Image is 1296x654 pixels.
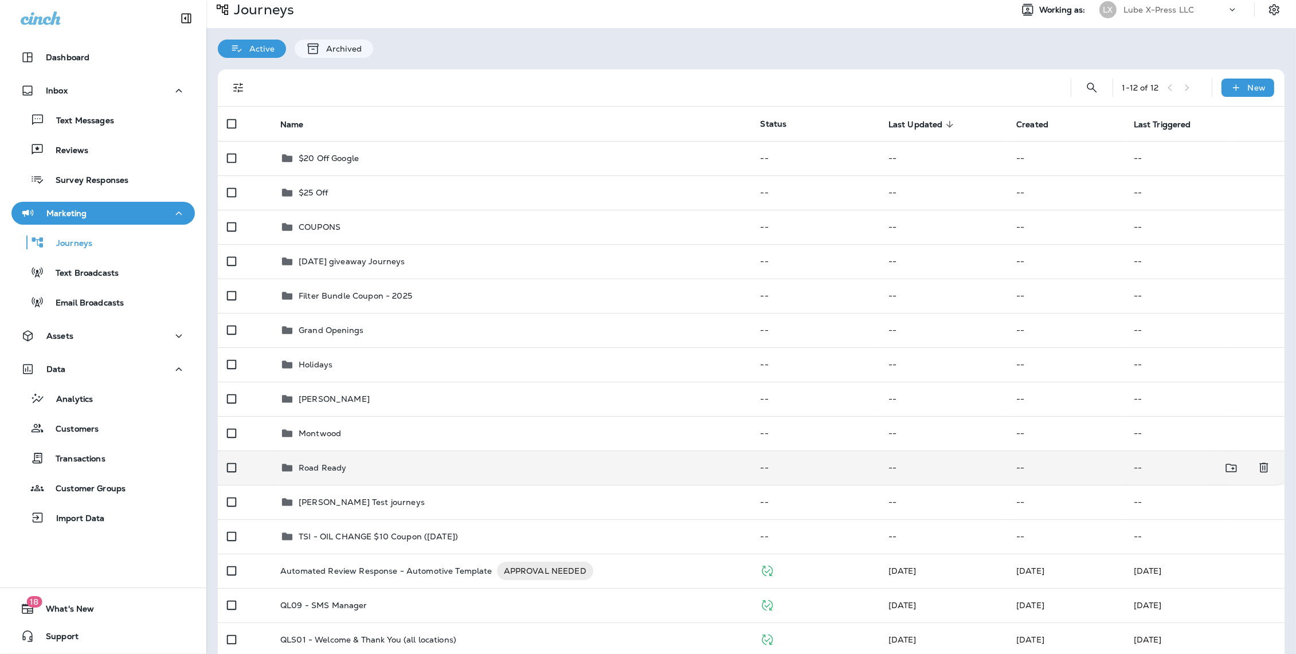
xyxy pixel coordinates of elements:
[280,635,456,644] p: QLS01 - Welcome & Thank You (all locations)
[45,394,93,405] p: Analytics
[751,313,879,347] td: --
[879,313,1007,347] td: --
[1125,519,1285,554] td: --
[45,514,105,524] p: Import Data
[44,454,105,465] p: Transactions
[44,424,99,435] p: Customers
[888,120,943,130] span: Last Updated
[299,429,341,438] p: Montwood
[11,324,195,347] button: Assets
[1125,347,1285,382] td: --
[1122,83,1158,92] div: 1 - 12 of 12
[1125,382,1285,416] td: --
[1007,313,1125,347] td: --
[879,485,1007,519] td: --
[1252,456,1275,480] button: Delete
[299,326,363,335] p: Grand Openings
[879,279,1007,313] td: --
[46,209,87,218] p: Marketing
[299,154,359,163] p: $20 Off Google
[1016,635,1044,645] span: J-P Scoville
[11,230,195,254] button: Journeys
[299,463,346,472] p: Road Ready
[11,506,195,530] button: Import Data
[760,119,786,129] span: Status
[1125,279,1285,313] td: --
[11,386,195,410] button: Analytics
[299,360,332,369] p: Holidays
[1125,210,1285,244] td: --
[888,635,917,645] span: J-P Scoville
[751,279,879,313] td: --
[11,108,195,132] button: Text Messages
[11,358,195,381] button: Data
[1016,566,1044,576] span: Frank Carreno
[1080,76,1103,99] button: Search Journeys
[320,44,362,53] p: Archived
[879,210,1007,244] td: --
[44,175,128,186] p: Survey Responses
[1125,451,1231,485] td: --
[1016,600,1044,610] span: J-P Scoville
[280,120,304,130] span: Name
[11,46,195,69] button: Dashboard
[879,244,1007,279] td: --
[1125,141,1285,175] td: --
[11,167,195,191] button: Survey Responses
[760,565,774,575] span: Published
[11,625,195,648] button: Support
[1007,175,1125,210] td: --
[1007,141,1125,175] td: --
[44,268,119,279] p: Text Broadcasts
[45,116,114,127] p: Text Messages
[45,238,92,249] p: Journeys
[879,416,1007,451] td: --
[299,222,340,232] p: COUPONS
[879,141,1007,175] td: --
[299,394,370,404] p: [PERSON_NAME]
[280,601,367,610] p: QL09 - SMS Manager
[11,446,195,470] button: Transactions
[46,53,89,62] p: Dashboard
[1125,554,1285,588] td: [DATE]
[1007,519,1125,554] td: --
[1134,119,1206,130] span: Last Triggered
[1125,175,1285,210] td: --
[1125,313,1285,347] td: --
[34,632,79,645] span: Support
[497,565,593,577] span: APPROVAL NEEDED
[1123,5,1194,14] p: Lube X-Press LLC
[751,451,879,485] td: --
[229,1,294,18] p: Journeys
[1125,588,1285,622] td: [DATE]
[1007,485,1125,519] td: --
[751,485,879,519] td: --
[888,119,958,130] span: Last Updated
[1125,244,1285,279] td: --
[497,562,593,580] div: APPROVAL NEEDED
[11,202,195,225] button: Marketing
[11,597,195,620] button: 18What's New
[879,175,1007,210] td: --
[26,596,42,608] span: 18
[227,76,250,99] button: Filters
[1016,119,1063,130] span: Created
[760,599,774,609] span: Published
[1007,451,1125,485] td: --
[1125,416,1285,451] td: --
[299,532,458,541] p: TSI - OIL CHANGE $10 Coupon ([DATE])
[11,416,195,440] button: Customers
[299,257,405,266] p: [DATE] giveaway Journeys
[1007,244,1125,279] td: --
[751,347,879,382] td: --
[299,188,328,197] p: $25 Off
[1007,210,1125,244] td: --
[11,79,195,102] button: Inbox
[299,291,412,300] p: Filter Bundle Coupon - 2025
[879,519,1007,554] td: --
[170,7,202,30] button: Collapse Sidebar
[280,562,492,580] p: Automated Review Response - Automotive Template
[1039,5,1088,15] span: Working as:
[46,86,68,95] p: Inbox
[1248,83,1266,92] p: New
